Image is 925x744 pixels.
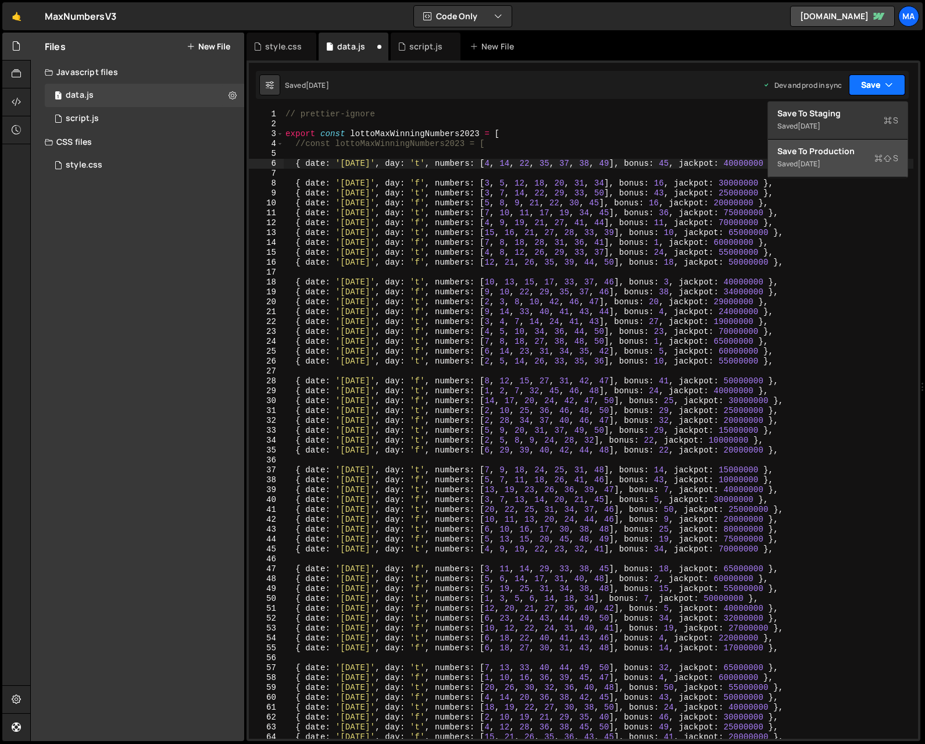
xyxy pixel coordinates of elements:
[470,41,519,52] div: New File
[249,446,284,455] div: 35
[249,258,284,268] div: 16
[768,102,908,140] button: Save to StagingS Saved[DATE]
[409,41,442,52] div: script.js
[45,107,244,130] div: 3309/5657.js
[285,80,329,90] div: Saved
[249,475,284,485] div: 38
[306,80,329,90] div: [DATE]
[66,113,99,124] div: script.js
[249,653,284,663] div: 56
[249,406,284,416] div: 31
[249,129,284,139] div: 3
[187,42,230,51] button: New File
[777,145,898,157] div: Save to Production
[249,238,284,248] div: 14
[249,169,284,179] div: 7
[249,396,284,406] div: 30
[249,732,284,742] div: 64
[249,347,284,357] div: 25
[249,663,284,673] div: 57
[249,287,284,297] div: 19
[31,60,244,84] div: Javascript files
[249,109,284,119] div: 1
[249,248,284,258] div: 15
[249,327,284,337] div: 23
[249,673,284,683] div: 58
[249,614,284,624] div: 52
[249,544,284,554] div: 45
[249,218,284,228] div: 12
[249,366,284,376] div: 27
[898,6,919,27] a: ma
[249,693,284,703] div: 60
[249,208,284,218] div: 11
[777,157,898,171] div: Saved
[249,277,284,287] div: 18
[249,495,284,505] div: 40
[798,121,820,131] div: [DATE]
[2,2,31,30] a: 🤙
[66,160,102,170] div: style.css
[55,92,62,101] span: 1
[249,386,284,396] div: 29
[249,505,284,515] div: 41
[249,574,284,584] div: 48
[45,9,116,23] div: MaxNumbersV3
[45,154,244,177] div: 3309/6309.css
[249,594,284,604] div: 50
[249,149,284,159] div: 5
[798,159,820,169] div: [DATE]
[249,357,284,366] div: 26
[249,554,284,564] div: 46
[249,297,284,307] div: 20
[249,465,284,475] div: 37
[249,416,284,426] div: 32
[249,643,284,653] div: 55
[249,584,284,594] div: 49
[790,6,895,27] a: [DOMAIN_NAME]
[45,40,66,53] h2: Files
[249,624,284,633] div: 53
[249,564,284,574] div: 47
[249,337,284,347] div: 24
[249,376,284,386] div: 28
[66,90,94,101] div: data.js
[249,228,284,238] div: 13
[249,119,284,129] div: 2
[849,74,905,95] button: Save
[249,188,284,198] div: 9
[249,633,284,643] div: 54
[249,515,284,525] div: 42
[337,41,365,52] div: data.js
[249,179,284,188] div: 8
[249,713,284,722] div: 62
[249,604,284,614] div: 51
[31,130,244,154] div: CSS files
[249,535,284,544] div: 44
[249,722,284,732] div: 63
[249,703,284,713] div: 61
[45,84,244,107] div: 3309/5656.js
[265,41,302,52] div: style.css
[249,485,284,495] div: 39
[249,159,284,169] div: 6
[249,525,284,535] div: 43
[249,426,284,436] div: 33
[874,152,898,164] span: S
[768,140,908,177] button: Save to ProductionS Saved[DATE]
[249,307,284,317] div: 21
[249,683,284,693] div: 59
[249,436,284,446] div: 34
[884,115,898,126] span: S
[777,108,898,119] div: Save to Staging
[249,455,284,465] div: 36
[249,268,284,277] div: 17
[777,119,898,133] div: Saved
[249,317,284,327] div: 22
[763,80,842,90] div: Dev and prod in sync
[249,139,284,149] div: 4
[414,6,512,27] button: Code Only
[249,198,284,208] div: 10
